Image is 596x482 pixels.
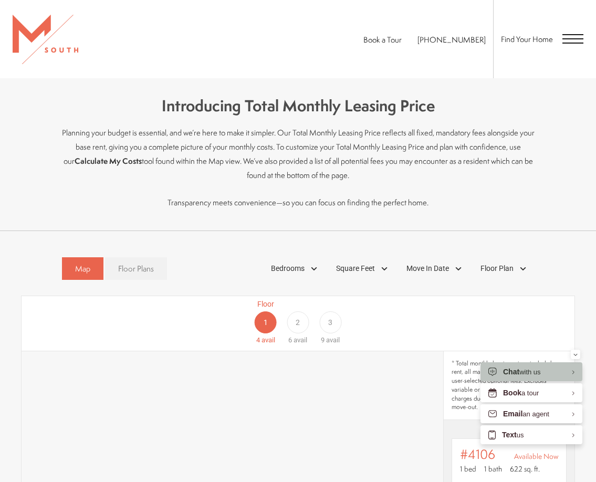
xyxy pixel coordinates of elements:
[314,299,347,345] a: Floor 3
[417,34,486,45] span: [PHONE_NUMBER]
[288,336,292,344] span: 6
[62,125,535,182] p: Planning your budget is essential, and we’re here to make it simpler. Our Total Monthly Leasing P...
[282,299,315,345] a: Floor 2
[460,447,495,462] span: #4106
[480,263,514,274] span: Floor Plan
[336,263,375,274] span: Square Feet
[510,464,540,474] span: 622 sq. ft.
[62,95,535,117] h4: Introducing Total Monthly Leasing Price
[363,34,402,45] a: Book a Tour
[326,336,340,344] span: avail
[417,34,486,45] a: Call Us at 813-570-8014
[13,15,78,64] img: MSouth
[501,34,553,45] a: Find Your Home
[62,195,535,209] p: Transparency meets convenience—so you can focus on finding the perfect home.
[406,263,449,274] span: Move In Date
[328,317,332,328] span: 3
[460,464,476,474] span: 1 bed
[271,263,305,274] span: Bedrooms
[562,34,583,44] button: Open Menu
[75,263,90,274] span: Map
[484,464,502,474] span: 1 bath
[75,155,142,166] strong: Calculate My Costs
[452,359,567,412] span: * Total monthly leasing prices include base rent, all mandatory monthly fees and any user-selecte...
[296,317,300,328] span: 2
[294,336,307,344] span: avail
[118,263,154,274] span: Floor Plans
[321,336,325,344] span: 9
[514,451,558,462] span: Available Now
